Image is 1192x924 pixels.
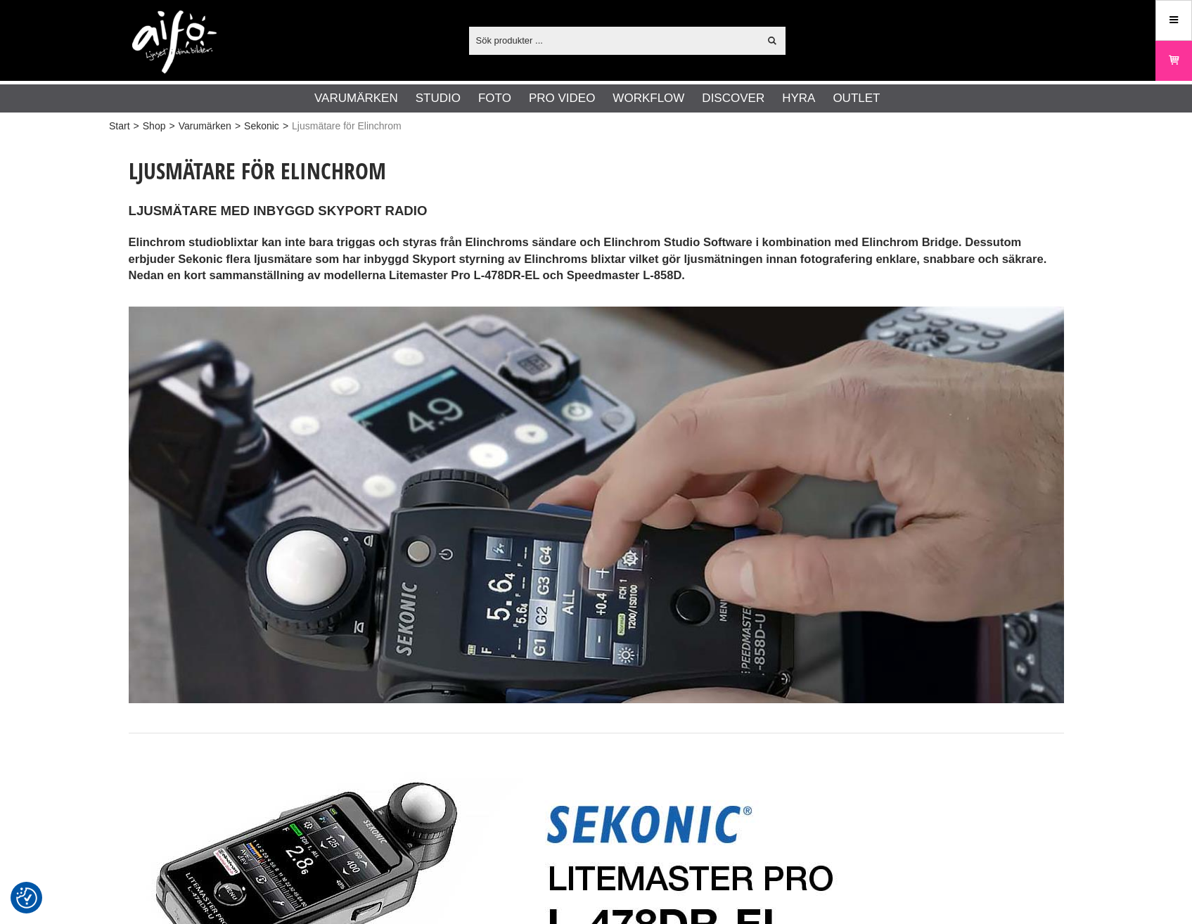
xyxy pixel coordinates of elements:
[129,234,1064,283] h4: Elinchrom studioblixtar kan inte bara triggas och styras från Elinchroms sändare och Elinchrom St...
[16,885,37,911] button: Samtyckesinställningar
[129,155,1064,186] h1: Ljusmätare för Elinchrom
[134,119,139,134] span: >
[169,119,174,134] span: >
[292,119,402,134] span: Ljusmätare för Elinchrom
[109,119,130,134] a: Start
[235,119,241,134] span: >
[129,307,1064,704] img: Sekonic ljusmätare med Skyport radio
[416,89,461,108] a: Studio
[132,11,217,74] img: logo.png
[782,89,815,108] a: Hyra
[529,89,595,108] a: Pro Video
[613,89,684,108] a: Workflow
[179,119,231,134] a: Varumärken
[16,887,37,909] img: Revisit consent button
[702,89,764,108] a: Discover
[314,89,398,108] a: Varumärken
[143,119,166,134] a: Shop
[478,89,511,108] a: Foto
[129,202,1064,220] h3: LJUSMÄTARE MED INBYGGD SKYPORT RADIO
[833,89,880,108] a: Outlet
[244,119,279,134] a: Sekonic
[469,30,760,51] input: Sök produkter ...
[283,119,288,134] span: >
